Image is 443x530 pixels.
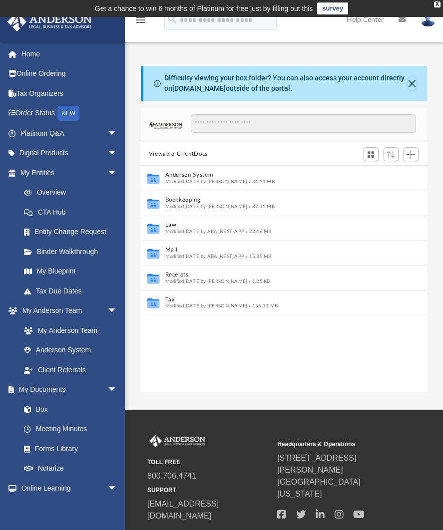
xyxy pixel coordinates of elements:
[149,150,208,159] button: Viewable-ClientDocs
[95,2,313,14] div: Get a chance to win 6 months of Platinum for free just by filling out this
[165,172,389,178] button: Anderson System
[317,2,348,14] a: survey
[247,278,270,283] span: 1.25 KB
[421,12,436,27] img: User Pic
[165,303,247,308] span: Modified [DATE] by [PERSON_NAME]
[247,303,278,308] span: 156.11 MB
[107,478,127,499] span: arrow_drop_down
[147,435,207,448] img: Anderson Advisors Platinum Portal
[14,399,122,419] a: Box
[404,147,419,161] button: Add
[7,143,132,163] a: Digital Productsarrow_drop_down
[191,114,416,133] input: Search files and folders
[107,301,127,321] span: arrow_drop_down
[7,44,132,64] a: Home
[14,459,127,479] a: Notarize
[14,340,127,360] a: Anderson System
[135,14,147,26] i: menu
[277,454,356,474] a: [STREET_ADDRESS][PERSON_NAME]
[7,380,127,400] a: My Documentsarrow_drop_down
[147,458,270,467] small: TOLL FREE
[14,262,127,281] a: My Blueprint
[165,179,247,184] span: Modified [DATE] by [PERSON_NAME]
[141,166,427,392] div: grid
[107,380,127,400] span: arrow_drop_down
[14,222,132,242] a: Entity Change Request
[7,123,132,143] a: Platinum Q&Aarrow_drop_down
[165,296,389,303] button: Tax
[147,486,270,495] small: SUPPORT
[14,242,132,262] a: Binder Walkthrough
[408,76,417,90] button: Close
[107,143,127,164] span: arrow_drop_down
[244,229,272,234] span: 23.46 MB
[14,281,132,301] a: Tax Due Dates
[247,204,275,209] span: 87.15 MB
[14,439,122,459] a: Forms Library
[165,222,389,228] button: Law
[57,106,79,121] div: NEW
[7,83,132,103] a: Tax Organizers
[7,103,132,124] a: Order StatusNEW
[164,73,408,94] div: Difficulty viewing your box folder? You can also access your account directly on outside of the p...
[107,163,127,183] span: arrow_drop_down
[165,204,247,209] span: Modified [DATE] by [PERSON_NAME]
[14,419,127,439] a: Meeting Minutes
[7,478,127,498] a: Online Learningarrow_drop_down
[364,147,379,161] button: Switch to Grid View
[7,64,132,84] a: Online Ordering
[165,254,244,259] span: Modified [DATE] by ABA_NEST_APP
[384,147,399,161] button: Sort
[135,19,147,26] a: menu
[14,183,132,203] a: Overview
[7,301,127,321] a: My Anderson Teamarrow_drop_down
[14,360,127,380] a: Client Referrals
[7,163,132,183] a: My Entitiesarrow_drop_down
[147,472,196,480] a: 800.706.4741
[247,179,275,184] span: 34.51 MB
[172,84,226,92] a: [DOMAIN_NAME]
[147,500,219,520] a: [EMAIL_ADDRESS][DOMAIN_NAME]
[167,13,178,24] i: search
[277,478,361,498] a: [GEOGRAPHIC_DATA][US_STATE]
[277,440,400,449] small: Headquarters & Operations
[434,1,441,7] div: close
[107,123,127,144] span: arrow_drop_down
[165,247,389,253] button: Mail
[14,320,122,340] a: My Anderson Team
[165,197,389,203] button: Bookkeeping
[4,12,95,31] img: Anderson Advisors Platinum Portal
[165,271,389,278] button: Receipts
[244,254,272,259] span: 15.35 MB
[165,229,244,234] span: Modified [DATE] by ABA_NEST_APP
[165,278,247,283] span: Modified [DATE] by [PERSON_NAME]
[14,202,132,222] a: CTA Hub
